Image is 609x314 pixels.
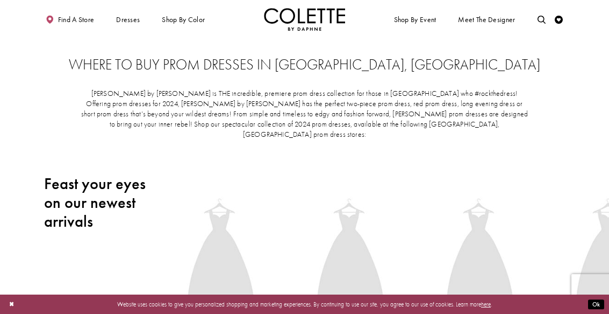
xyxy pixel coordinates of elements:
button: Submit Dialog [588,299,604,310]
a: here [481,301,491,308]
p: [PERSON_NAME] by [PERSON_NAME] is THE incredible, premiere prom dress collection for those in [GE... [80,89,529,140]
span: Find a store [58,16,95,24]
img: Colette by Daphne [264,8,346,31]
span: Dresses [114,8,142,31]
span: Shop By Event [392,8,438,31]
a: Find a store [44,8,96,31]
h2: Feast your eyes on our newest arrivals [44,175,150,231]
a: Toggle search [535,8,548,31]
p: Website uses cookies to give you personalized shopping and marketing experiences. By continuing t... [59,299,550,310]
h2: Where to buy prom dresses in [GEOGRAPHIC_DATA], [GEOGRAPHIC_DATA] [60,57,549,73]
span: Shop by color [162,16,205,24]
a: Visit Home Page [264,8,346,31]
span: Dresses [116,16,140,24]
span: Shop by color [160,8,207,31]
a: Check Wishlist [553,8,565,31]
button: Close Dialog [5,297,18,312]
span: Shop By Event [394,16,436,24]
a: Meet the designer [456,8,518,31]
span: Meet the designer [458,16,515,24]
